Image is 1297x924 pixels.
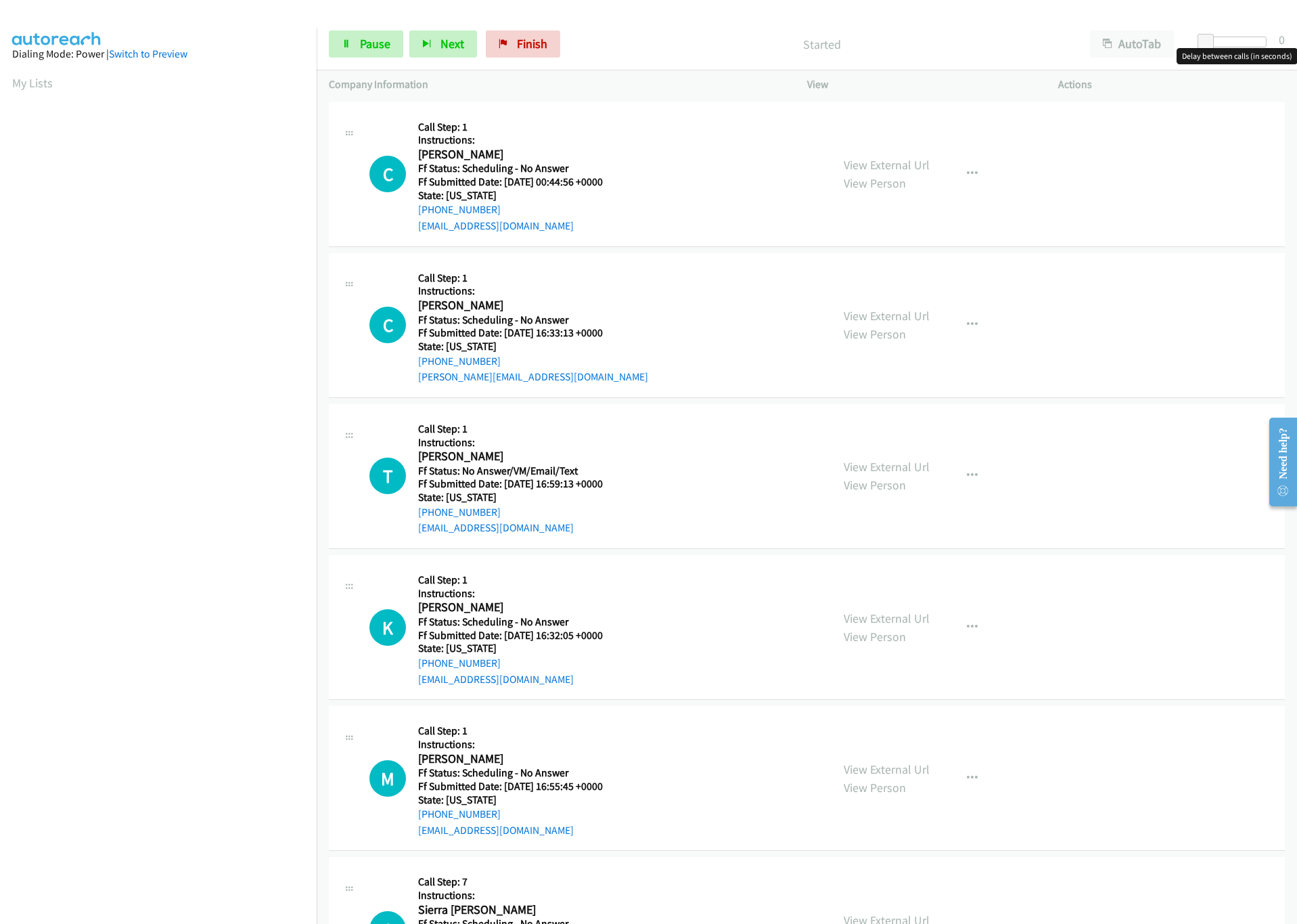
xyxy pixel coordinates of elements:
[418,506,501,519] a: [PHONE_NUMBER]
[418,355,501,368] a: [PHONE_NUMBER]
[418,120,620,134] h5: Call Step: 1
[418,738,620,751] h5: Instructions:
[369,458,406,494] div: The call is yet to be attempted
[418,600,620,615] h2: [PERSON_NAME]
[12,104,317,747] iframe: Dialpad
[369,458,406,494] h1: T
[418,422,620,436] h5: Call Step: 1
[844,157,930,173] a: View External Url
[440,36,464,51] span: Next
[418,203,501,216] a: [PHONE_NUMBER]
[329,76,783,93] p: Company Information
[418,189,620,202] h5: State: [US_STATE]
[844,780,906,795] a: View Person
[418,491,620,504] h5: State: [US_STATE]
[1090,30,1174,58] button: AutoTab
[109,47,187,60] a: Switch to Preview
[844,308,930,324] a: View External Url
[418,521,574,534] a: [EMAIL_ADDRESS][DOMAIN_NAME]
[1258,408,1297,516] iframe: Resource Center
[844,477,906,493] a: View Person
[418,477,620,491] h5: Ff Submitted Date: [DATE] 16:59:13 +0000
[409,30,477,58] button: Next
[329,30,403,58] a: Pause
[486,30,560,58] a: Finish
[418,766,620,780] h5: Ff Status: Scheduling - No Answer
[418,436,620,449] h5: Instructions:
[418,133,620,147] h5: Instructions:
[418,573,620,587] h5: Call Step: 1
[418,298,620,313] h2: [PERSON_NAME]
[369,307,406,343] div: The call is yet to be attempted
[418,824,574,837] a: [EMAIL_ADDRESS][DOMAIN_NAME]
[418,889,620,902] h5: Instructions:
[807,76,1034,93] p: View
[418,464,620,478] h5: Ff Status: No Answer/VM/Email/Text
[844,459,930,475] a: View External Url
[418,793,620,807] h5: State: [US_STATE]
[418,449,620,464] h2: [PERSON_NAME]
[844,611,930,626] a: View External Url
[369,307,406,343] h1: C
[418,219,574,232] a: [EMAIL_ADDRESS][DOMAIN_NAME]
[418,147,620,162] h2: [PERSON_NAME]
[418,326,648,340] h5: Ff Submitted Date: [DATE] 16:33:13 +0000
[418,284,648,298] h5: Instructions:
[369,156,406,192] h1: C
[418,673,574,686] a: [EMAIL_ADDRESS][DOMAIN_NAME]
[844,326,906,342] a: View Person
[418,808,501,820] a: [PHONE_NUMBER]
[369,760,406,797] h1: M
[369,760,406,797] div: The call is yet to be attempted
[418,370,648,383] a: [PERSON_NAME][EMAIL_ADDRESS][DOMAIN_NAME]
[844,175,906,191] a: View Person
[418,724,620,738] h5: Call Step: 1
[418,175,620,189] h5: Ff Submitted Date: [DATE] 00:44:56 +0000
[418,875,620,889] h5: Call Step: 7
[418,751,620,767] h2: [PERSON_NAME]
[418,657,501,669] a: [PHONE_NUMBER]
[12,46,304,62] div: Dialing Mode: Power |
[418,902,620,918] h2: Sierra [PERSON_NAME]
[418,780,620,793] h5: Ff Submitted Date: [DATE] 16:55:45 +0000
[418,587,620,600] h5: Instructions:
[418,340,648,353] h5: State: [US_STATE]
[418,313,648,327] h5: Ff Status: Scheduling - No Answer
[844,762,930,777] a: View External Url
[844,629,906,644] a: View Person
[418,615,620,629] h5: Ff Status: Scheduling - No Answer
[1058,76,1285,93] p: Actions
[369,609,406,646] h1: K
[369,609,406,646] div: The call is yet to be attempted
[418,642,620,655] h5: State: [US_STATE]
[12,75,53,91] a: My Lists
[418,271,648,285] h5: Call Step: 1
[578,35,1066,53] p: Started
[360,36,390,51] span: Pause
[517,36,547,51] span: Finish
[369,156,406,192] div: The call is yet to be attempted
[1279,30,1285,49] div: 0
[418,629,620,642] h5: Ff Submitted Date: [DATE] 16:32:05 +0000
[418,162,620,175] h5: Ff Status: Scheduling - No Answer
